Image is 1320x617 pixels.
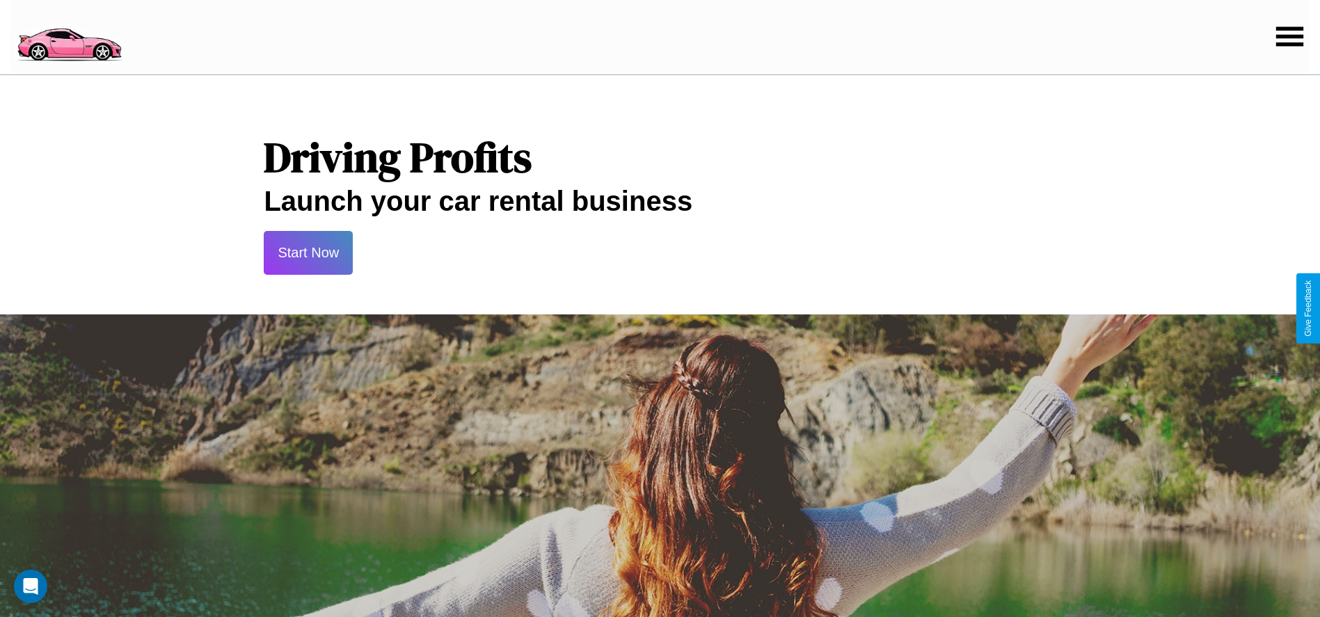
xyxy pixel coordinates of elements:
[1303,280,1313,337] div: Give Feedback
[264,186,1056,217] h2: Launch your car rental business
[14,570,47,603] div: Open Intercom Messenger
[264,129,1056,186] h1: Driving Profits
[10,7,127,65] img: logo
[264,231,353,275] button: Start Now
